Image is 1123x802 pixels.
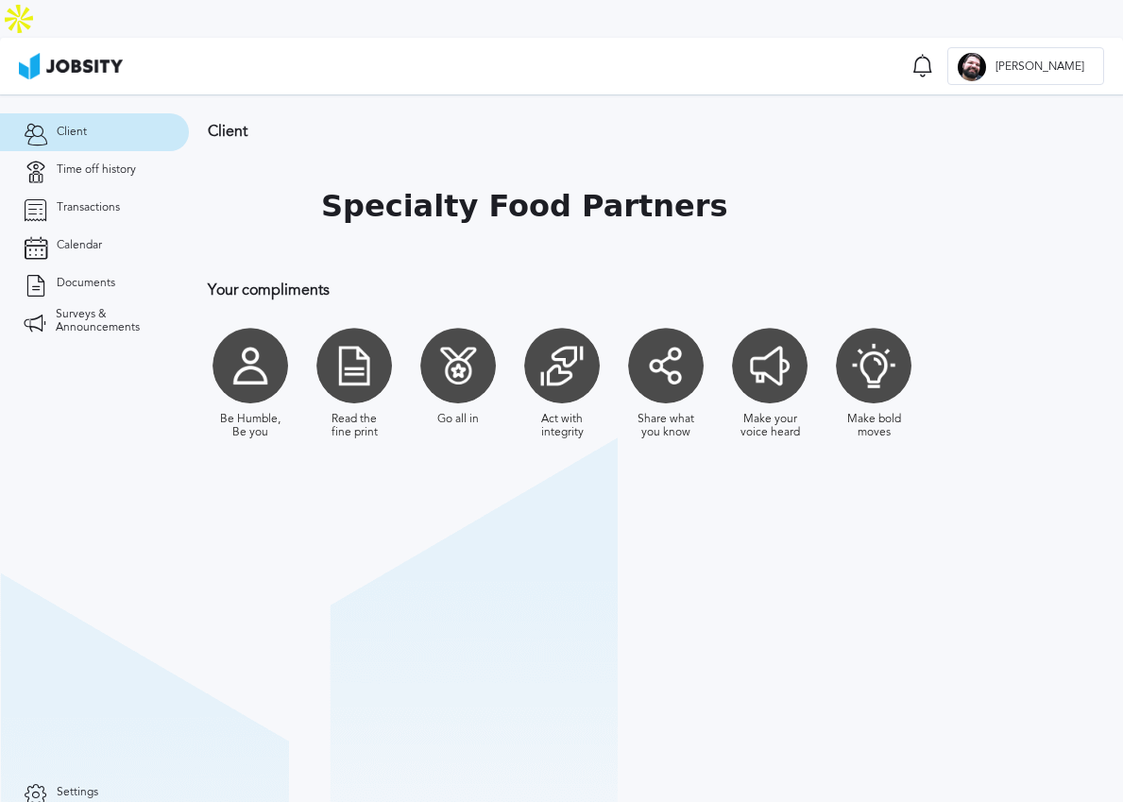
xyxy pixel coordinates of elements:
span: Time off history [57,163,136,177]
div: Share what you know [633,413,699,439]
h3: Client [208,123,1104,140]
span: Surveys & Announcements [56,308,165,334]
div: L [958,53,986,81]
div: Make bold moves [841,413,907,439]
span: Transactions [57,201,120,214]
span: Client [57,126,87,139]
h1: Specialty Food Partners [321,189,728,224]
div: Make your voice heard [737,413,803,439]
div: Read the fine print [321,413,387,439]
h3: Your compliments [208,282,1104,299]
span: Settings [57,786,98,799]
div: Be Humble, Be you [217,413,283,439]
div: Act with integrity [529,413,595,439]
button: L[PERSON_NAME] [947,47,1104,85]
span: Calendar [57,239,102,252]
span: Documents [57,277,115,290]
img: ab4bad089aa723f57921c736e9817d99.png [19,53,123,79]
span: [PERSON_NAME] [986,60,1094,74]
div: Go all in [437,413,479,426]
